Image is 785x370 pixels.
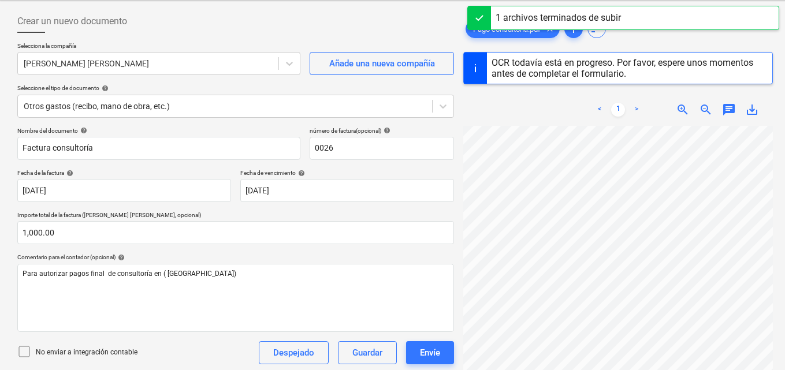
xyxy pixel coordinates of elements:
div: Widget de chat [727,315,785,370]
button: Despejado [259,341,329,364]
span: Crear un nuevo documento [17,14,127,28]
div: Fecha de la factura [17,169,231,177]
span: help [64,170,73,177]
span: chat [722,103,736,117]
input: Fecha de vencimiento no especificada [240,179,454,202]
div: Nombre del documento [17,127,300,134]
div: número de factura (opcional) [310,127,454,134]
button: Envíe [406,341,454,364]
div: Seleccione el tipo de documento [17,84,454,92]
a: Previous page [593,103,607,117]
span: help [78,127,87,134]
span: zoom_in [676,103,690,117]
div: OCR todavía está en progreso. Por favor, espere unos momentos antes de completar el formulario. [492,57,768,79]
div: Envíe [420,345,440,360]
span: help [116,254,125,261]
p: Selecciona la compañía [17,42,300,52]
p: No enviar a integración contable [36,347,137,357]
a: Next page [630,103,643,117]
div: Añade una nueva compañía [329,56,435,71]
input: Nombre del documento [17,137,300,160]
div: Pago consultoria.pdf [466,20,560,38]
span: help [296,170,305,177]
span: help [99,85,109,92]
p: Importe total de la factura ([PERSON_NAME] [PERSON_NAME], opcional) [17,211,454,221]
a: Page 1 is your current page [611,103,625,117]
input: Importe total de la factura (coste neto, opcional) [17,221,454,244]
button: Guardar [338,341,397,364]
span: help [381,127,390,134]
button: Añade una nueva compañía [310,52,454,75]
span: zoom_out [699,103,713,117]
div: Comentario para el contador (opcional) [17,253,454,261]
span: Pago consultoria.pdf [466,25,548,33]
span: save_alt [745,103,759,117]
input: número de factura [310,137,454,160]
iframe: Chat Widget [727,315,785,370]
span: Para autorizar pagos final de consultoría en ( [GEOGRAPHIC_DATA]) [23,270,236,278]
div: Fecha de vencimiento [240,169,454,177]
div: Despejado [273,345,314,360]
div: 1 archivos terminados de subir [496,11,621,25]
div: Guardar [352,345,382,360]
input: Fecha de factura no especificada [17,179,231,202]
